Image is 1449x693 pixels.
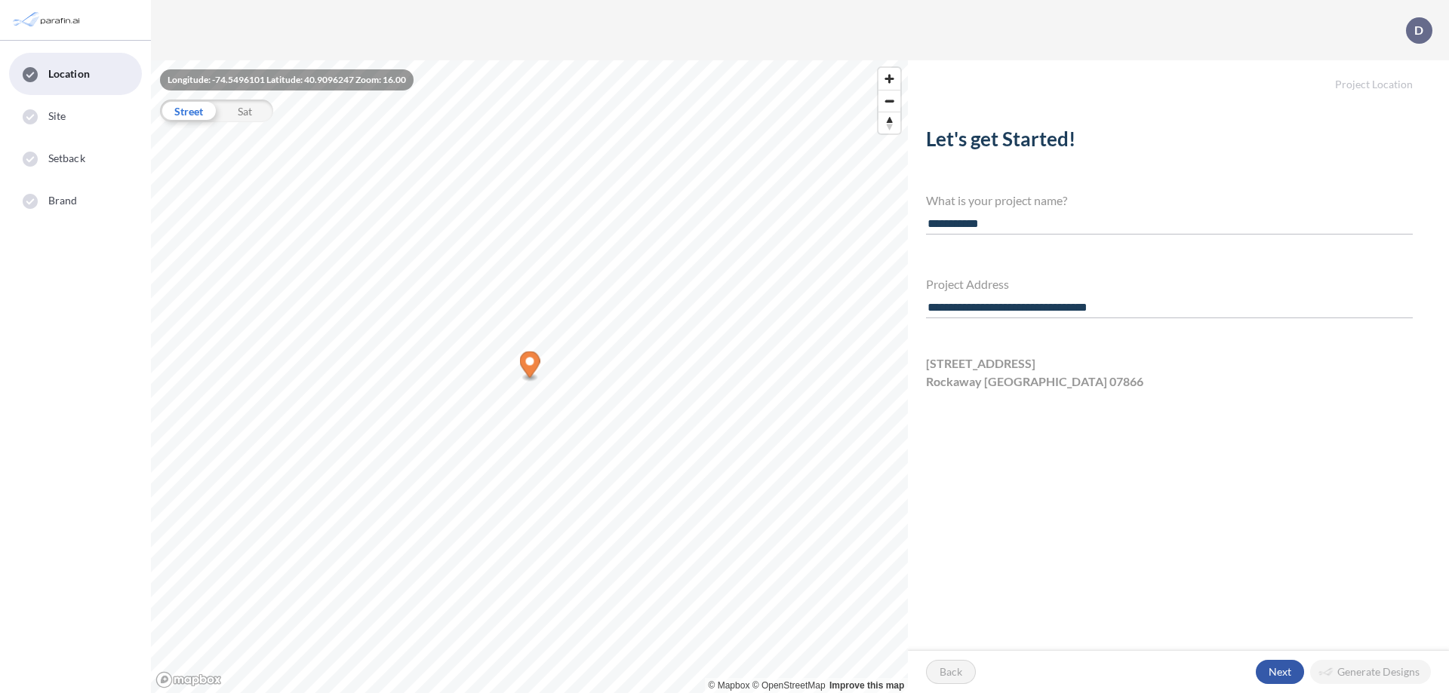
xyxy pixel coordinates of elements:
[878,112,900,133] button: Reset bearing to north
[520,351,540,382] div: Map marker
[48,66,90,81] span: Location
[926,277,1413,291] h4: Project Address
[829,680,904,691] a: Improve this map
[160,69,414,90] div: Longitude: -74.5496101 Latitude: 40.9096247 Zoom: 16.00
[1256,660,1304,684] button: Next
[155,671,222,688] a: Mapbox homepage
[926,193,1413,207] h4: What is your project name?
[1414,23,1423,37] p: D
[217,100,273,122] div: Sat
[752,680,826,691] a: OpenStreetMap
[48,151,85,166] span: Setback
[926,373,1143,391] span: Rockaway [GEOGRAPHIC_DATA] 07866
[926,354,1035,373] span: [STREET_ADDRESS]
[908,60,1449,91] h5: Project Location
[709,680,750,691] a: Mapbox
[11,6,85,34] img: Parafin
[926,127,1413,157] h2: Let's get Started!
[151,60,908,693] canvas: Map
[160,100,217,122] div: Street
[48,109,66,124] span: Site
[878,68,900,90] button: Zoom in
[48,193,78,208] span: Brand
[878,90,900,112] button: Zoom out
[878,90,900,112] span: Zoom out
